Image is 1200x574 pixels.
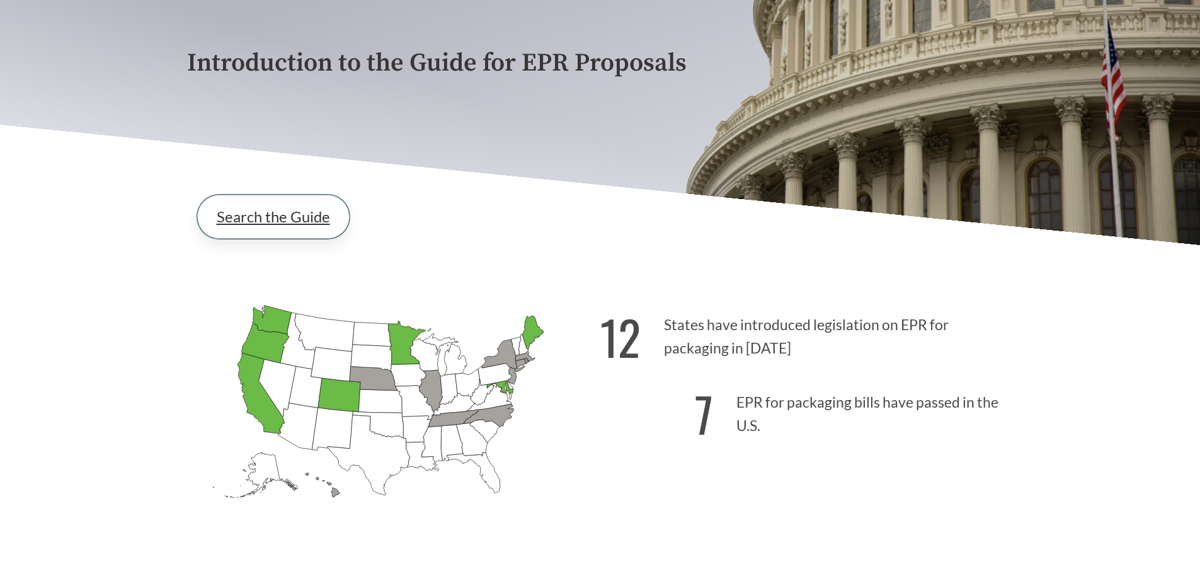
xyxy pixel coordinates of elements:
strong: 12 [600,302,641,372]
strong: 7 [695,379,713,449]
p: States have introduced legislation on EPR for packaging in [DATE] [600,294,1014,372]
p: EPR for packaging bills have passed in the U.S. [600,372,1014,449]
a: Search the Guide [197,195,350,239]
p: Introduction to the Guide for EPR Proposals [187,49,1014,77]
